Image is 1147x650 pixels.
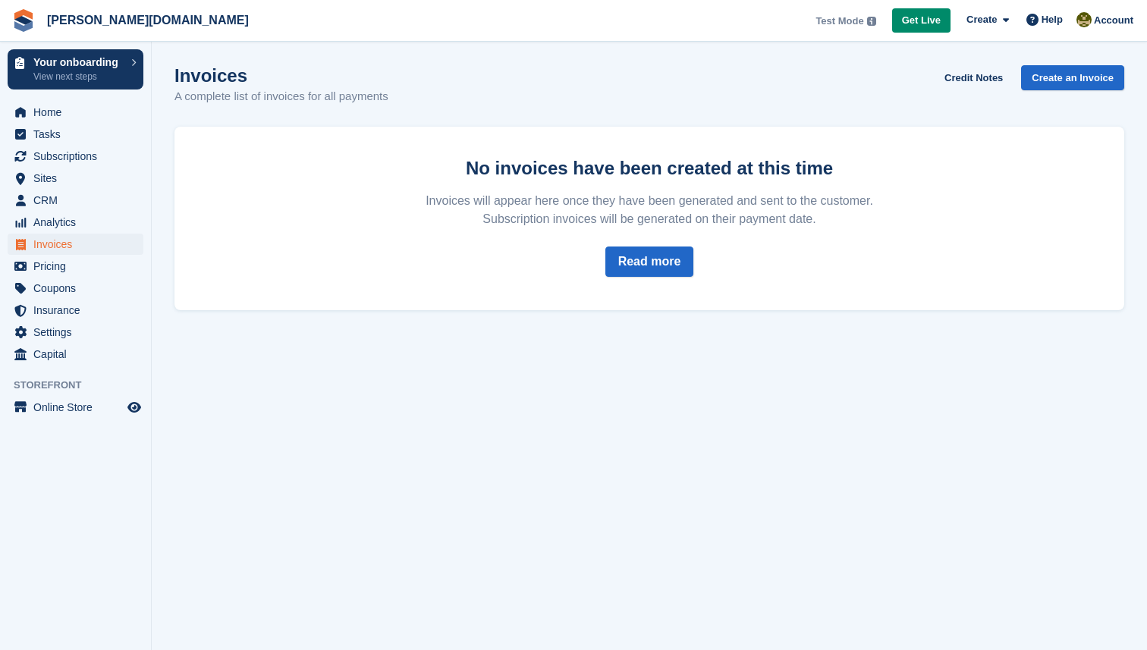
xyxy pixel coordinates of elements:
[125,398,143,416] a: Preview store
[892,8,951,33] a: Get Live
[33,300,124,321] span: Insurance
[33,70,124,83] p: View next steps
[938,65,1009,90] a: Credit Notes
[902,13,941,28] span: Get Live
[8,190,143,211] a: menu
[174,65,388,86] h1: Invoices
[1042,12,1063,27] span: Help
[867,17,876,26] img: icon-info-grey-7440780725fd019a000dd9b08b2336e03edf1995a4989e88bcd33f0948082b44.svg
[1076,12,1092,27] img: Ethan Hales
[466,158,833,178] strong: No invoices have been created at this time
[33,344,124,365] span: Capital
[33,168,124,189] span: Sites
[8,102,143,123] a: menu
[8,146,143,167] a: menu
[33,124,124,145] span: Tasks
[33,146,124,167] span: Subscriptions
[12,9,35,32] img: stora-icon-8386f47178a22dfd0bd8f6a31ec36ba5ce8667c1dd55bd0f319d3a0aa187defe.svg
[174,88,388,105] p: A complete list of invoices for all payments
[8,124,143,145] a: menu
[410,192,889,228] p: Invoices will appear here once they have been generated and sent to the customer. Subscription in...
[966,12,997,27] span: Create
[33,322,124,343] span: Settings
[605,246,694,277] a: Read more
[8,49,143,89] a: Your onboarding View next steps
[8,256,143,277] a: menu
[8,397,143,418] a: menu
[1021,65,1124,90] a: Create an Invoice
[14,378,151,393] span: Storefront
[41,8,255,33] a: [PERSON_NAME][DOMAIN_NAME]
[33,57,124,68] p: Your onboarding
[33,256,124,277] span: Pricing
[815,14,863,29] span: Test Mode
[33,102,124,123] span: Home
[33,397,124,418] span: Online Store
[33,234,124,255] span: Invoices
[1094,13,1133,28] span: Account
[33,278,124,299] span: Coupons
[8,322,143,343] a: menu
[8,168,143,189] a: menu
[8,212,143,233] a: menu
[8,344,143,365] a: menu
[8,234,143,255] a: menu
[33,212,124,233] span: Analytics
[8,300,143,321] a: menu
[8,278,143,299] a: menu
[33,190,124,211] span: CRM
